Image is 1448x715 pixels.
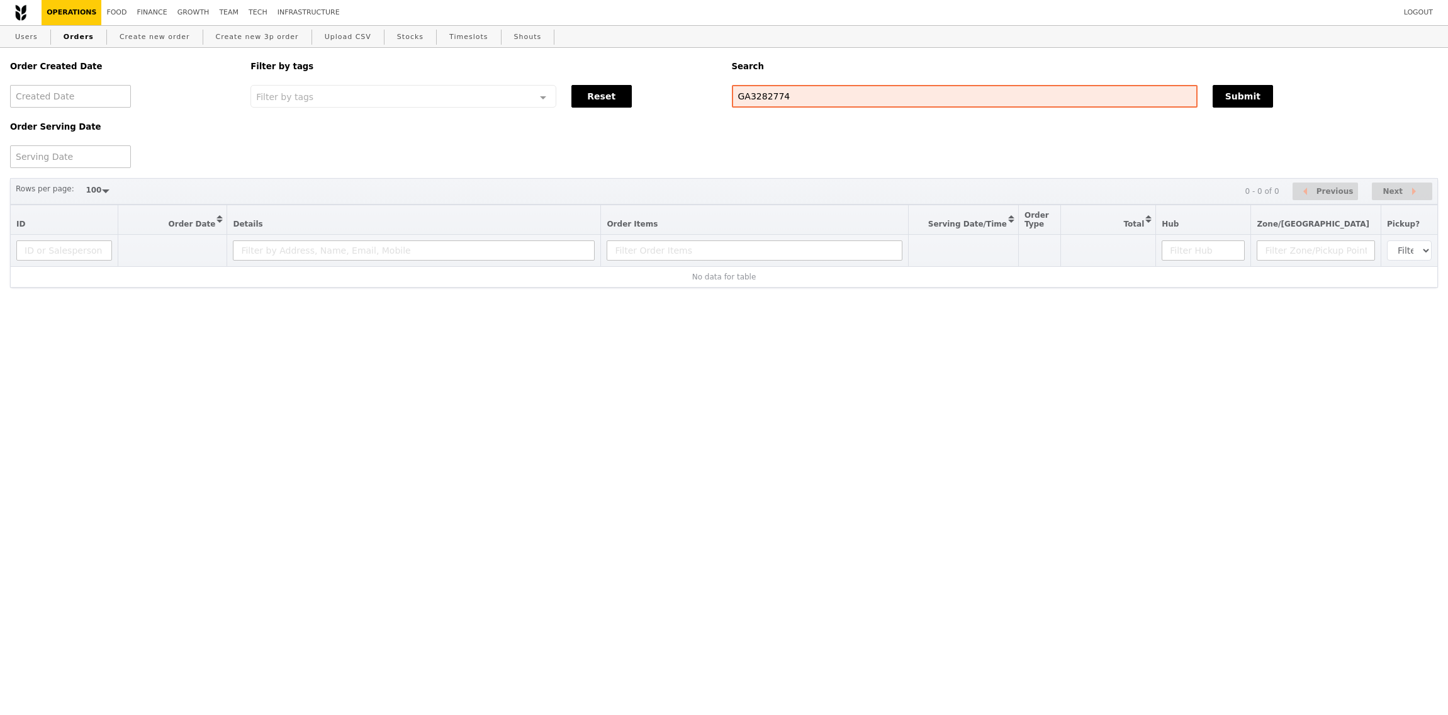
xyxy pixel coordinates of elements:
[16,183,74,195] label: Rows per page:
[16,273,1432,281] div: No data for table
[1162,240,1245,261] input: Filter Hub
[256,91,313,102] span: Filter by tags
[607,220,658,228] span: Order Items
[1383,184,1403,199] span: Next
[1293,183,1358,201] button: Previous
[571,85,632,108] button: Reset
[607,240,902,261] input: Filter Order Items
[1213,85,1273,108] button: Submit
[10,122,235,132] h5: Order Serving Date
[10,26,43,48] a: Users
[732,62,1439,71] h5: Search
[732,85,1198,108] input: Search any field
[211,26,304,48] a: Create new 3p order
[115,26,195,48] a: Create new order
[16,220,25,228] span: ID
[59,26,99,48] a: Orders
[233,220,262,228] span: Details
[1257,220,1369,228] span: Zone/[GEOGRAPHIC_DATA]
[1257,240,1375,261] input: Filter Zone/Pickup Point
[10,145,131,168] input: Serving Date
[250,62,716,71] h5: Filter by tags
[233,240,595,261] input: Filter by Address, Name, Email, Mobile
[320,26,376,48] a: Upload CSV
[16,240,112,261] input: ID or Salesperson name
[392,26,429,48] a: Stocks
[10,85,131,108] input: Created Date
[1024,211,1049,228] span: Order Type
[1372,183,1432,201] button: Next
[1245,187,1279,196] div: 0 - 0 of 0
[509,26,547,48] a: Shouts
[15,4,26,21] img: Grain logo
[444,26,493,48] a: Timeslots
[10,62,235,71] h5: Order Created Date
[1162,220,1179,228] span: Hub
[1387,220,1420,228] span: Pickup?
[1316,184,1354,199] span: Previous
